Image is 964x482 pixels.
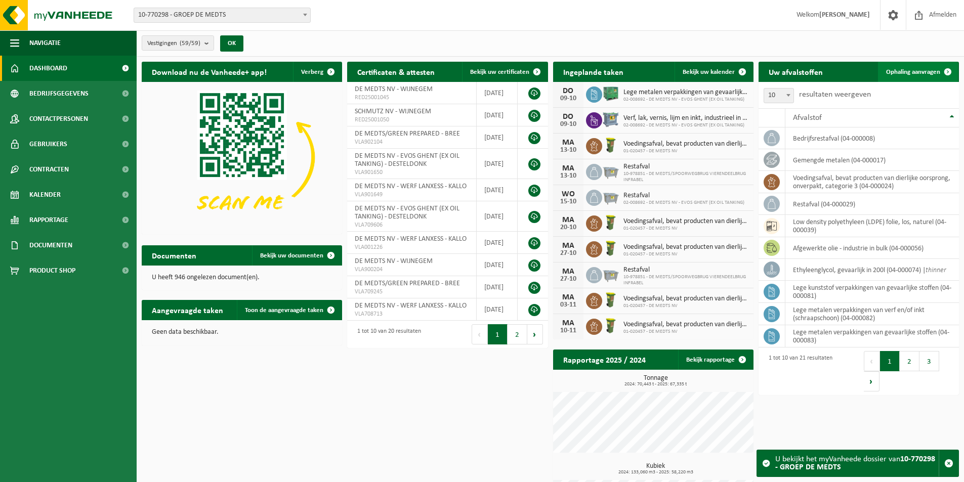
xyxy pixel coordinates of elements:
strong: 10-770298 - GROEP DE MEDTS [775,455,935,471]
span: Contracten [29,157,69,182]
span: 10-978851 - DE MEDTS/SPOORWEGBRUG VIERENDEELBRUG INFRABEL [623,274,748,286]
div: 09-10 [558,95,578,102]
div: MA [558,242,578,250]
div: MA [558,139,578,147]
div: MA [558,164,578,172]
span: 10-770298 - GROEP DE MEDTS [134,8,311,23]
button: 3 [919,351,939,371]
strong: [PERSON_NAME] [819,11,870,19]
a: Bekijk uw certificaten [462,62,547,82]
span: Voedingsafval, bevat producten van dierlijke oorsprong, onverpakt, categorie 3 [623,243,748,251]
span: Restafval [623,266,748,274]
h3: Kubiek [558,463,753,475]
div: MA [558,216,578,224]
img: WB-0060-HPE-GN-50 [602,317,619,334]
span: RED25001050 [355,116,469,124]
td: [DATE] [477,276,518,298]
span: VLA900204 [355,266,469,274]
span: DE MEDTS NV - WIJNEGEM [355,257,433,265]
count: (59/59) [180,40,200,47]
td: lege kunststof verpakkingen van gevaarlijke stoffen (04-000081) [785,281,959,303]
span: Bekijk uw kalender [683,69,735,75]
img: PB-HB-1400-HPE-GN-01 [602,85,619,102]
td: [DATE] [477,82,518,104]
span: 2024: 133,060 m3 - 2025: 58,220 m3 [558,470,753,475]
button: 1 [488,324,508,344]
span: Verberg [301,69,323,75]
span: 01-020457 - DE MEDTS NV [623,148,748,154]
a: Ophaling aanvragen [878,62,958,82]
td: [DATE] [477,149,518,179]
span: Rapportage [29,207,68,233]
button: 1 [880,351,900,371]
td: [DATE] [477,201,518,232]
h2: Download nu de Vanheede+ app! [142,62,277,81]
div: 27-10 [558,250,578,257]
td: restafval (04-000029) [785,193,959,215]
span: 10-770298 - GROEP DE MEDTS [134,8,310,22]
span: 01-020457 - DE MEDTS NV [623,329,748,335]
div: DO [558,87,578,95]
button: Next [527,324,543,344]
button: 2 [508,324,527,344]
img: WB-2500-GAL-GY-01 [602,266,619,283]
span: Navigatie [29,30,61,56]
span: 01-020457 - DE MEDTS NV [623,251,748,257]
span: Documenten [29,233,72,258]
td: [DATE] [477,104,518,126]
img: Download de VHEPlus App [142,82,342,232]
img: PB-AP-0800-MET-02-01 [602,111,619,128]
span: Bekijk uw certificaten [470,69,529,75]
p: Geen data beschikbaar. [152,329,332,336]
span: VLA902104 [355,138,469,146]
span: 01-020457 - DE MEDTS NV [623,303,748,309]
span: DE MEDTS NV - WERF LANXESS - KALLO [355,235,467,243]
img: WB-0060-HPE-GN-50 [602,240,619,257]
span: 02-008692 - DE MEDTS NV - EVOS GHENT (EX OIL TANKING) [623,122,748,128]
span: Lege metalen verpakkingen van gevaarlijke stoffen [623,89,748,97]
a: Bekijk uw documenten [252,245,341,266]
div: 13-10 [558,147,578,154]
div: U bekijkt het myVanheede dossier van [775,450,939,476]
span: DE MEDTS/GREEN PREPARED - BREE [355,130,460,138]
span: Restafval [623,163,748,171]
span: VLA709606 [355,221,469,229]
span: Verf, lak, vernis, lijm en inkt, industrieel in kleinverpakking [623,114,748,122]
span: Dashboard [29,56,67,81]
span: RED25001045 [355,94,469,102]
span: Contactpersonen [29,106,88,132]
span: 01-020457 - DE MEDTS NV [623,226,748,232]
span: Afvalstof [793,114,822,122]
span: DE MEDTS NV - WIJNEGEM [355,85,433,93]
span: 02-008692 - DE MEDTS NV - EVOS GHENT (EX OIL TANKING) [623,200,744,206]
span: Voedingsafval, bevat producten van dierlijke oorsprong, onverpakt, categorie 3 [623,217,748,226]
button: Vestigingen(59/59) [142,35,214,51]
h2: Documenten [142,245,206,265]
span: 10 [764,88,794,103]
div: MA [558,293,578,301]
span: VLA708713 [355,310,469,318]
label: resultaten weergeven [799,91,871,99]
span: DE MEDTS NV - WERF LANXESS - KALLO [355,302,467,310]
td: [DATE] [477,254,518,276]
span: Gebruikers [29,132,67,157]
td: [DATE] [477,126,518,149]
div: 1 tot 10 van 20 resultaten [352,323,421,345]
span: Restafval [623,192,744,200]
div: MA [558,268,578,276]
a: Bekijk rapportage [678,349,752,370]
div: 09-10 [558,121,578,128]
button: Previous [864,351,880,371]
td: afgewerkte olie - industrie in bulk (04-000056) [785,237,959,259]
div: 10-11 [558,327,578,334]
div: 27-10 [558,276,578,283]
span: 10-978851 - DE MEDTS/SPOORWEGBRUG VIERENDEELBRUG INFRABEL [623,171,748,183]
button: Next [864,371,879,391]
img: WB-0060-HPE-GN-50 [602,137,619,154]
div: 13-10 [558,172,578,180]
div: MA [558,319,578,327]
i: thinner [926,267,946,274]
td: ethyleenglycol, gevaarlijk in 200l (04-000074) | [785,259,959,281]
span: DE MEDTS/GREEN PREPARED - BREE [355,280,460,287]
td: [DATE] [477,298,518,321]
